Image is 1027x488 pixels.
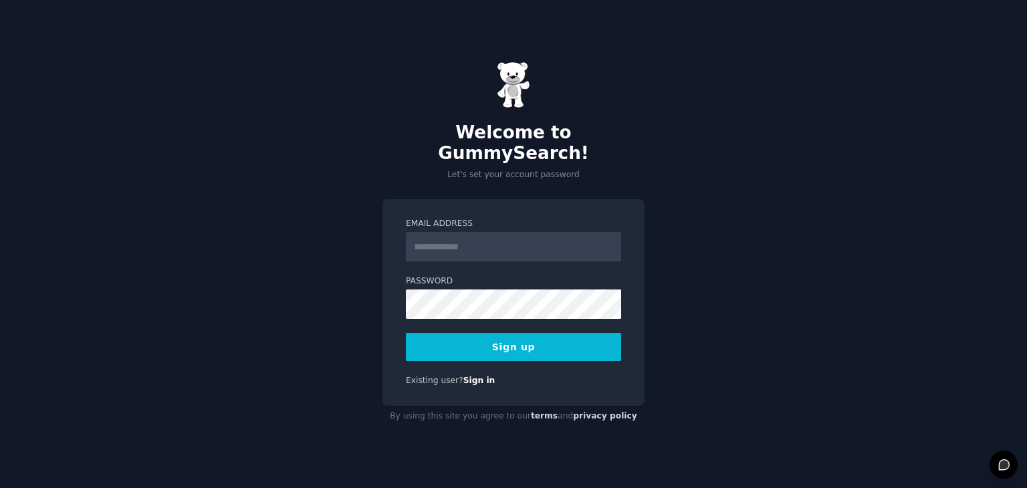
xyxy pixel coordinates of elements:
[406,275,621,287] label: Password
[497,62,530,108] img: Gummy Bear
[382,406,645,427] div: By using this site you agree to our and
[382,169,645,181] p: Let's set your account password
[406,333,621,361] button: Sign up
[573,411,637,420] a: privacy policy
[382,122,645,164] h2: Welcome to GummySearch!
[406,376,463,385] span: Existing user?
[463,376,495,385] a: Sign in
[406,218,621,230] label: Email Address
[531,411,558,420] a: terms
